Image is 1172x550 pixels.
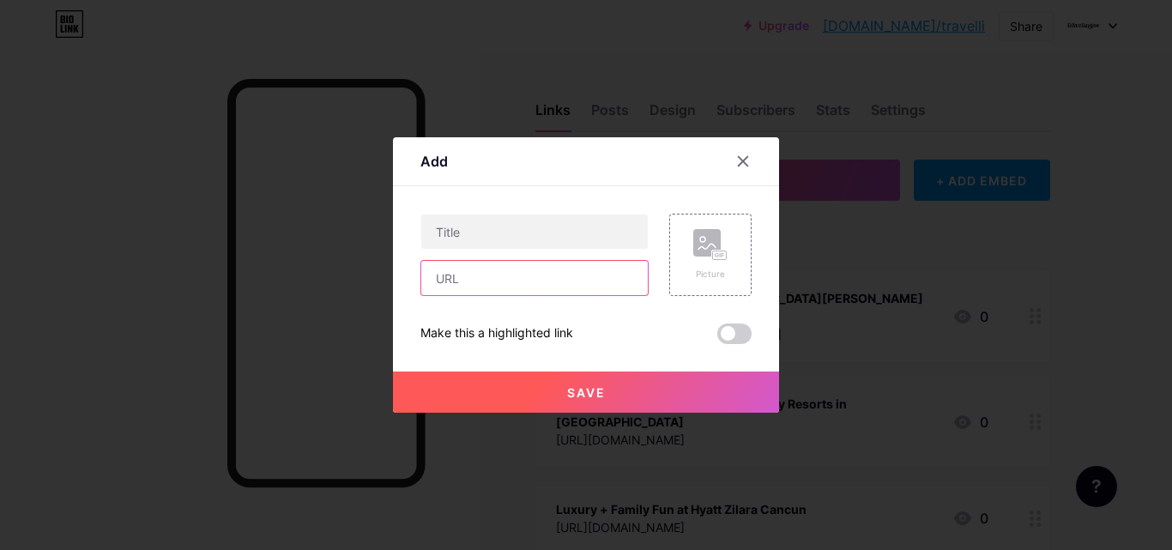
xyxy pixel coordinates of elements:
button: Save [393,372,779,413]
input: Title [421,215,648,249]
div: Make this a highlighted link [420,323,573,344]
input: URL [421,261,648,295]
span: Save [567,385,606,400]
div: Add [420,151,448,172]
div: Picture [693,268,728,281]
